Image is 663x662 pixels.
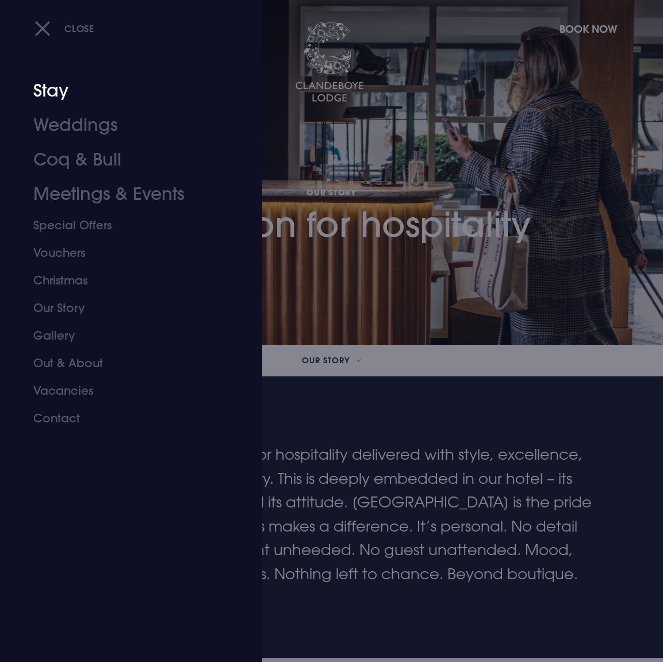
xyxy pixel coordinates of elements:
a: Gallery [33,322,213,349]
a: Christmas [33,267,213,294]
a: Weddings [33,108,213,143]
a: Stay [33,74,213,108]
a: Our Story [33,294,213,322]
a: Contact [33,405,213,432]
button: Close [35,17,94,40]
a: Vacancies [33,377,213,405]
a: Coq & Bull [33,143,213,177]
a: Vouchers [33,239,213,267]
span: Close [64,22,94,34]
a: Special Offers [33,211,213,239]
a: Meetings & Events [33,177,213,211]
a: Out & About [33,349,213,377]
